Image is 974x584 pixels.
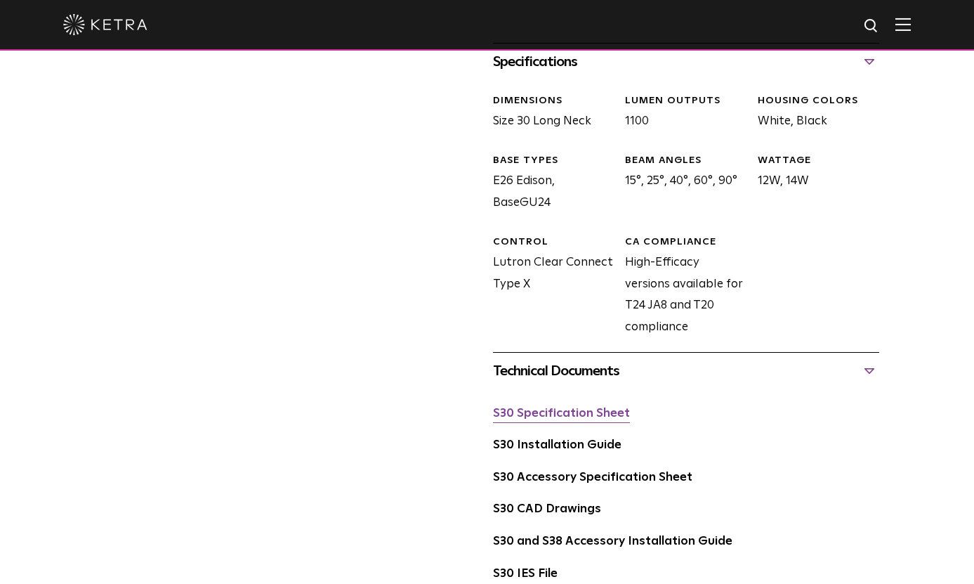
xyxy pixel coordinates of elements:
div: High-Efficacy versions available for T24 JA8 and T20 compliance [614,235,747,339]
div: LUMEN OUTPUTS [625,94,747,108]
div: CA COMPLIANCE [625,235,747,249]
div: WATTAGE [758,154,880,168]
a: S30 Accessory Specification Sheet [493,472,692,484]
div: 15°, 25°, 40°, 60°, 90° [614,154,747,214]
div: Specifications [493,51,880,73]
div: BEAM ANGLES [625,154,747,168]
div: 12W, 14W [747,154,880,214]
div: 1100 [614,94,747,133]
img: Hamburger%20Nav.svg [895,18,911,31]
img: ketra-logo-2019-white [63,14,147,35]
a: S30 IES File [493,568,558,580]
div: BASE TYPES [493,154,615,168]
div: Technical Documents [493,360,880,382]
div: White, Black [747,94,880,133]
div: Size 30 Long Neck [482,94,615,133]
img: search icon [863,18,881,35]
div: HOUSING COLORS [758,94,880,108]
a: S30 Installation Guide [493,439,621,451]
div: CONTROL [493,235,615,249]
div: Lutron Clear Connect Type X [482,235,615,339]
a: S30 and S38 Accessory Installation Guide [493,536,732,547]
div: DIMENSIONS [493,94,615,108]
a: S30 Specification Sheet [493,408,630,420]
div: E26 Edison, BaseGU24 [482,154,615,214]
a: S30 CAD Drawings [493,503,601,515]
